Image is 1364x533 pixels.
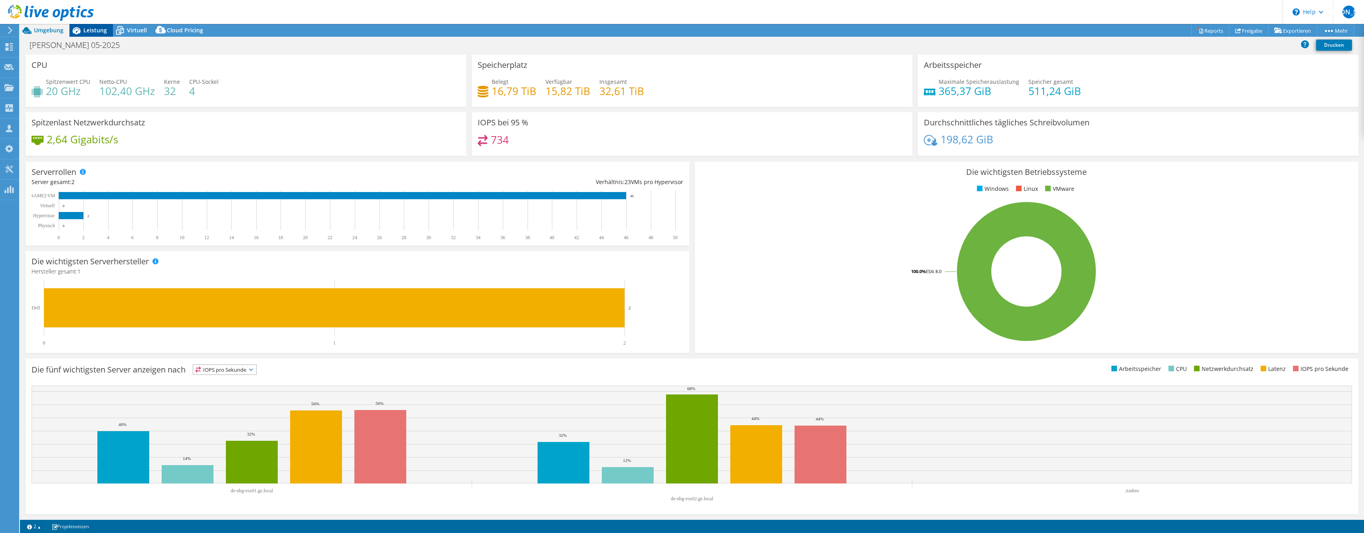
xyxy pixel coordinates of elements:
[164,78,180,85] span: Kerne
[1043,184,1074,193] li: VMware
[500,235,505,240] text: 36
[333,340,336,346] text: 1
[478,118,528,127] h3: IOPS bei 95 %
[1028,87,1081,95] h4: 511,24 GiB
[107,235,109,240] text: 4
[303,235,308,240] text: 20
[1293,8,1300,16] svg: \n
[1028,78,1073,85] span: Speicher gesamt
[357,178,683,186] div: Verhältnis: VMs pro Hypervisor
[204,235,209,240] text: 12
[131,235,134,240] text: 6
[183,456,191,461] text: 14%
[476,235,480,240] text: 34
[1191,24,1230,37] a: Reports
[32,257,149,266] h3: Die wichtigsten Serverhersteller
[40,203,55,208] text: Virtuell
[911,268,926,274] tspan: 100.0%
[46,78,90,85] span: Spitzenwert CPU
[99,78,127,85] span: Netto-CPU
[352,235,357,240] text: 24
[599,87,644,95] h4: 32,61 TiB
[63,224,65,228] text: 0
[46,521,95,531] a: Projektnotizen
[46,87,90,95] h4: 20 GHz
[32,305,40,311] text: Dell
[1268,24,1317,37] a: Exportieren
[32,178,357,186] div: Server gesamt:
[574,235,579,240] text: 42
[83,26,107,34] span: Leistung
[156,235,158,240] text: 8
[32,267,683,276] h4: Hersteller gesamt:
[623,458,631,463] text: 12%
[1109,365,1161,373] li: Arbeitsspeicher
[189,87,219,95] h4: 4
[546,78,572,85] span: Verfügbar
[22,521,46,531] a: 2
[376,401,384,406] text: 56%
[975,184,1009,193] li: Windows
[599,78,627,85] span: Insgesamt
[624,235,629,240] text: 46
[180,235,184,240] text: 10
[630,194,634,198] text: 46
[38,223,55,228] text: Physisch
[491,135,509,144] h4: 734
[629,305,631,310] text: 2
[189,78,219,85] span: CPU-Sockel
[127,26,147,34] span: Virtuell
[82,235,85,240] text: 2
[599,235,604,240] text: 44
[1291,365,1348,373] li: IOPS pro Sekunde
[1316,40,1352,51] a: Drucken
[47,135,118,144] h4: 2,64 Gigabits/s
[751,416,759,421] text: 44%
[164,87,180,95] h4: 32
[687,386,695,391] text: 68%
[254,235,259,240] text: 16
[426,235,431,240] text: 30
[247,432,255,436] text: 32%
[1014,184,1038,193] li: Linux
[32,61,47,69] h3: CPU
[701,168,1352,176] h3: Die wichtigsten Betriebssysteme
[941,135,993,144] h4: 198,62 GiB
[550,235,554,240] text: 40
[119,422,127,427] text: 40%
[33,213,55,218] text: Hypervisor
[401,235,406,240] text: 28
[1125,488,1139,493] text: Andere
[167,26,203,34] span: Cloud Pricing
[924,61,982,69] h3: Arbeitsspeicher
[1166,365,1187,373] li: CPU
[673,235,678,240] text: 50
[231,488,273,493] text: de-nbg-esx01.ge.local
[34,26,63,34] span: Umgebung
[492,78,508,85] span: Belegt
[1192,365,1253,373] li: Netzwerkdurchsatz
[43,340,45,346] text: 0
[32,168,76,176] h3: Serverrollen
[546,87,590,95] h4: 15,82 TiB
[57,235,60,240] text: 0
[311,401,319,406] text: 56%
[32,118,145,127] h3: Spitzenlast Netzwerkdurchsatz
[229,235,234,240] text: 14
[924,118,1089,127] h3: Durchschnittliches tägliches Schreibvolumen
[1259,365,1286,373] li: Latenz
[939,78,1019,85] span: Maximale Speicherauslastung
[1342,6,1355,18] span: [PERSON_NAME]
[478,61,527,69] h3: Speicherplatz
[1317,24,1354,37] a: Mehr
[63,204,65,208] text: 0
[671,496,714,501] text: de-nbg-esx02.ge.local
[623,340,626,346] text: 2
[26,41,132,50] h1: [PERSON_NAME] 05-2025
[492,87,536,95] h4: 16,79 TiB
[71,178,75,186] span: 2
[559,433,567,438] text: 32%
[99,87,155,95] h4: 102,40 GHz
[625,178,631,186] span: 23
[278,235,283,240] text: 18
